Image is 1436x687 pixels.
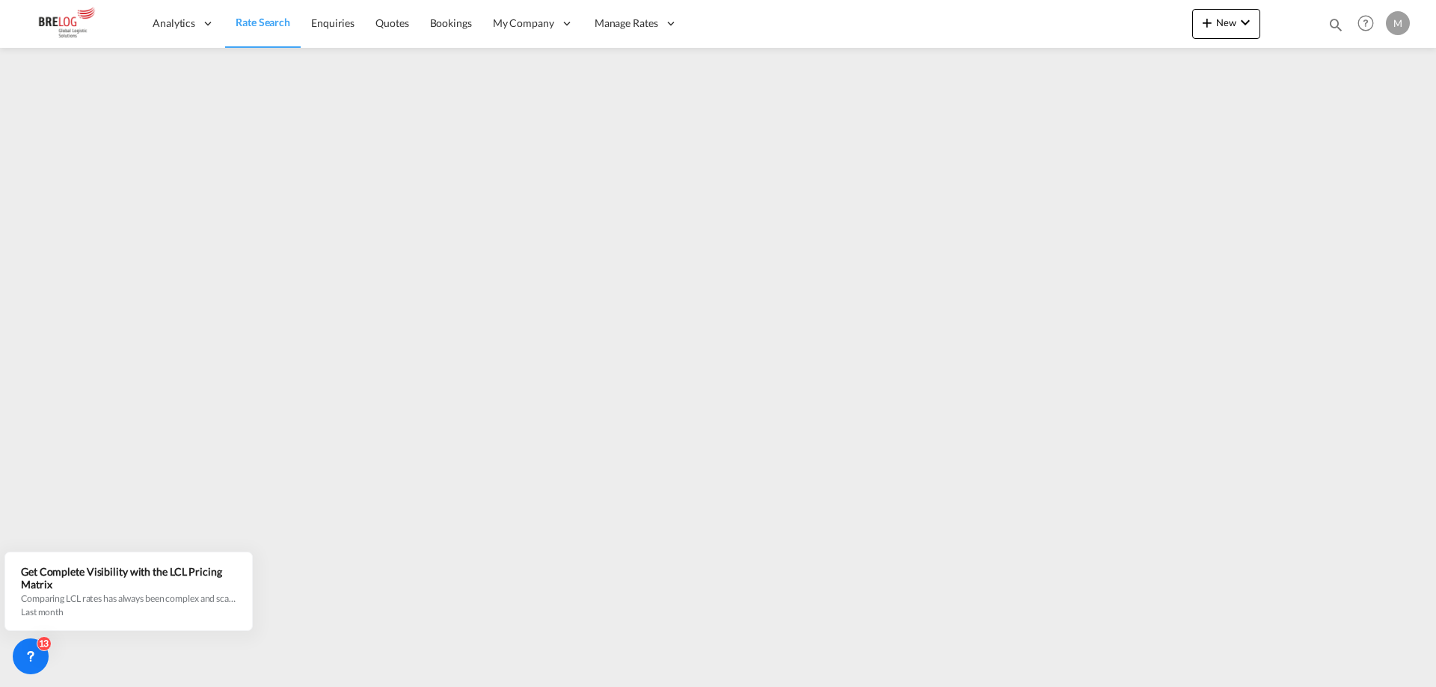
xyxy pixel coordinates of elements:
button: icon-plus 400-fgNewicon-chevron-down [1192,9,1260,39]
span: Enquiries [311,16,355,29]
div: M [1386,11,1410,35]
span: Quotes [375,16,408,29]
span: Help [1353,10,1378,36]
img: daae70a0ee2511ecb27c1fb462fa6191.png [22,7,123,40]
span: Manage Rates [595,16,658,31]
span: Rate Search [236,16,290,28]
span: New [1198,16,1254,28]
span: My Company [493,16,554,31]
div: icon-magnify [1328,16,1344,39]
div: Help [1353,10,1386,37]
md-icon: icon-chevron-down [1236,13,1254,31]
md-icon: icon-magnify [1328,16,1344,33]
span: Analytics [153,16,195,31]
span: Bookings [430,16,472,29]
md-icon: icon-plus 400-fg [1198,13,1216,31]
